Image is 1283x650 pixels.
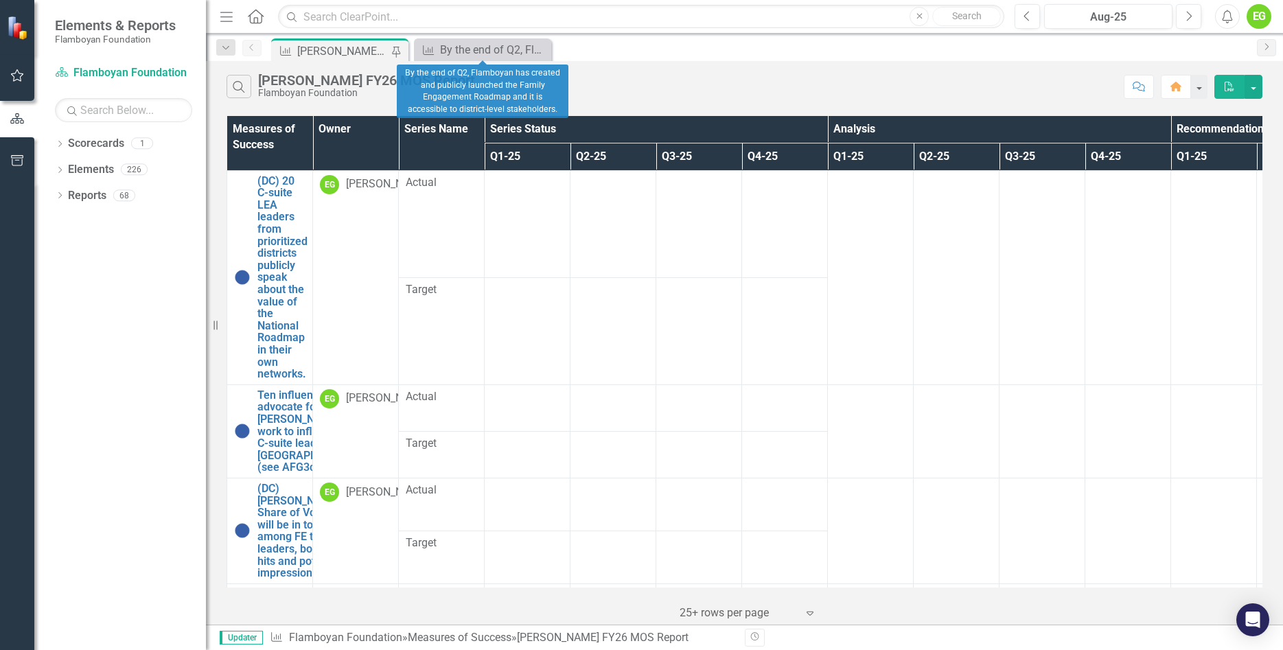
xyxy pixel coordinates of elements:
td: Double-Click to Edit [570,431,656,478]
td: Double-Click to Edit [999,170,1085,384]
img: No Information [234,269,251,286]
div: EG [320,483,339,502]
td: Double-Click to Edit [742,531,828,583]
img: No Information [234,423,251,439]
td: Double-Click to Edit [999,478,1085,583]
td: Double-Click to Edit [656,431,742,478]
td: Double-Click to Edit [742,170,828,277]
div: 1 [131,138,153,150]
a: Reports [68,188,106,204]
img: No Information [234,522,251,539]
div: 68 [113,189,135,201]
td: Double-Click to Edit [742,431,828,478]
td: Double-Click to Edit [1171,170,1257,384]
td: Double-Click to Edit [485,170,570,277]
div: EG [320,175,339,194]
div: [PERSON_NAME] [346,485,428,500]
td: Double-Click to Edit [742,277,828,384]
a: Flamboyan Foundation [55,65,192,81]
td: Double-Click to Edit [570,384,656,431]
td: Double-Click to Edit [485,384,570,431]
td: Double-Click to Edit Right Click for Context Menu [227,478,313,583]
span: Target [406,535,477,551]
span: Actual [406,483,477,498]
a: (DC) 20 C-suite LEA leaders from prioritized districts publicly speak about the value of the Nati... [257,175,308,380]
td: Double-Click to Edit [485,431,570,478]
td: Double-Click to Edit [570,478,656,531]
td: Double-Click to Edit [914,170,999,384]
td: Double-Click to Edit [1085,478,1171,583]
span: Search [952,10,982,21]
a: Measures of Success [408,631,511,644]
td: Double-Click to Edit [656,478,742,531]
div: Open Intercom Messenger [1236,603,1269,636]
td: Double-Click to Edit [914,478,999,583]
div: 226 [121,164,148,176]
td: Double-Click to Edit [656,277,742,384]
td: Double-Click to Edit [570,277,656,384]
span: Target [406,282,477,298]
div: [PERSON_NAME] [346,176,428,192]
td: Double-Click to Edit [999,384,1085,478]
td: Double-Click to Edit [1171,384,1257,478]
td: Double-Click to Edit [742,384,828,431]
td: Double-Click to Edit [485,531,570,583]
a: (DC) [PERSON_NAME]’s Share of Voice will be in top 3 among FE thought leaders, both in hits and p... [257,483,348,579]
a: By the end of Q2, Flamboyan has created and publicly launched the Family Engagement Roadmap and i... [417,41,548,58]
td: Double-Click to Edit [828,170,914,384]
a: Elements [68,162,114,178]
td: Double-Click to Edit [914,384,999,478]
span: Target [406,436,477,452]
td: Double-Click to Edit [485,277,570,384]
span: Elements & Reports [55,17,176,34]
td: Double-Click to Edit Right Click for Context Menu [227,170,313,384]
input: Search Below... [55,98,192,122]
a: Scorecards [68,136,124,152]
td: Double-Click to Edit [1085,384,1171,478]
div: [PERSON_NAME] FY26 MOS Report [517,631,689,644]
td: Double-Click to Edit Right Click for Context Menu [227,384,313,478]
div: By the end of Q2, Flamboyan has created and publicly launched the Family Engagement Roadmap and i... [440,41,548,58]
div: By the end of Q2, Flamboyan has created and publicly launched the Family Engagement Roadmap and i... [397,65,568,118]
a: Flamboyan Foundation [289,631,402,644]
button: Aug-25 [1044,4,1172,29]
div: » » [270,630,735,646]
td: Double-Click to Edit [742,478,828,531]
div: [PERSON_NAME] [346,391,428,406]
td: Double-Click to Edit [656,531,742,583]
td: Double-Click to Edit [485,478,570,531]
small: Flamboyan Foundation [55,34,176,45]
input: Search ClearPoint... [278,5,1004,29]
td: Double-Click to Edit [656,384,742,431]
span: Actual [406,175,477,191]
td: Double-Click to Edit [570,531,656,583]
img: ClearPoint Strategy [6,15,32,40]
a: Ten influencers advocate for [PERSON_NAME]’s work to influence the C-suite leaders in [GEOGRAPHIC... [257,389,363,474]
td: Double-Click to Edit [828,384,914,478]
span: Actual [406,389,477,405]
td: Double-Click to Edit [1085,170,1171,384]
div: [PERSON_NAME] FY26 MOS Report [297,43,388,60]
button: Search [932,7,1001,26]
td: Double-Click to Edit [656,170,742,277]
div: Aug-25 [1049,9,1168,25]
div: EG [320,389,339,408]
td: Double-Click to Edit [1171,478,1257,583]
td: Double-Click to Edit [828,478,914,583]
td: Double-Click to Edit [570,170,656,277]
div: [PERSON_NAME] FY26 MOS Report [258,73,475,88]
div: Flamboyan Foundation [258,88,475,98]
button: EG [1247,4,1271,29]
span: Updater [220,631,263,645]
